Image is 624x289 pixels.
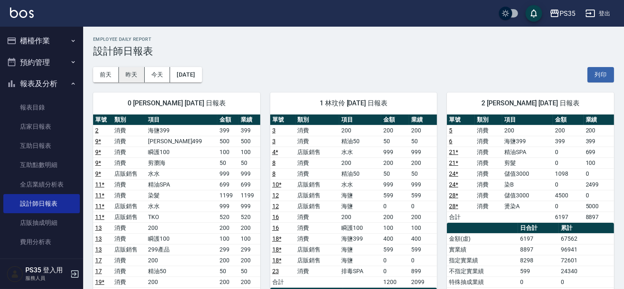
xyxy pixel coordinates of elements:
th: 金額 [553,115,583,125]
td: 消費 [296,222,340,233]
td: 合計 [447,212,474,222]
td: 200 [217,277,239,287]
a: 店販抽成明細 [3,213,80,232]
td: 精油50 [146,266,217,277]
td: TKO [146,212,217,222]
td: 96941 [559,244,614,255]
td: 50 [381,168,409,179]
td: 水水 [146,201,217,212]
button: 昨天 [119,67,145,82]
button: 客戶管理 [3,255,80,277]
td: 200 [339,212,381,222]
h3: 設計師日報表 [93,45,614,57]
td: 0 [553,147,583,157]
button: PS35 [546,5,579,22]
td: 2099 [409,277,437,287]
td: 50 [409,168,437,179]
td: 0 [409,255,437,266]
td: 50 [217,266,239,277]
td: 399 [217,125,239,136]
td: 海鹽 [339,201,381,212]
td: 消費 [112,179,146,190]
td: 消費 [112,125,146,136]
td: 1200 [381,277,409,287]
td: 店販銷售 [296,179,340,190]
td: 消費 [112,190,146,201]
td: 400 [409,233,437,244]
td: 999 [217,201,239,212]
a: 13 [95,246,102,253]
td: 剪瀏海 [146,157,217,168]
td: 精油50 [339,168,381,179]
th: 業績 [239,115,260,125]
td: 海鹽 [339,244,381,255]
td: 200 [217,222,239,233]
a: 13 [95,235,102,242]
td: 消費 [112,277,146,287]
button: 今天 [145,67,170,82]
td: 520 [217,212,239,222]
td: 500 [217,136,239,147]
td: 精油SPA [502,147,553,157]
td: 8897 [518,244,559,255]
td: 100 [239,233,260,244]
td: 599 [409,190,437,201]
td: 599 [409,244,437,255]
a: 店家日報表 [3,117,80,136]
td: 瞬護100 [146,147,217,157]
td: 200 [409,157,437,168]
th: 類別 [112,115,146,125]
td: 海鹽399 [502,136,553,147]
td: 0 [381,255,409,266]
td: 染髮 [146,190,217,201]
td: [PERSON_NAME]499 [146,136,217,147]
table: a dense table [270,115,437,288]
td: 特殊抽成業績 [447,277,518,287]
td: 1098 [553,168,583,179]
th: 單號 [93,115,112,125]
button: 預約管理 [3,52,80,73]
a: 8 [272,159,276,166]
th: 項目 [502,115,553,125]
th: 日合計 [518,223,559,234]
th: 項目 [339,115,381,125]
td: 剪髮 [502,157,553,168]
td: 精油50 [339,136,381,147]
a: 13 [95,224,102,231]
td: 500 [239,136,260,147]
td: 消費 [296,266,340,277]
td: 0 [409,201,437,212]
td: 8298 [518,255,559,266]
td: 消費 [296,157,340,168]
td: 店販銷售 [112,168,146,179]
td: 399 [239,125,260,136]
td: 店販銷售 [112,201,146,212]
h5: PS35 登入用 [25,266,68,274]
img: Logo [10,7,34,18]
td: 200 [381,157,409,168]
td: 消費 [112,136,146,147]
td: 金額(虛) [447,233,518,244]
td: 1199 [217,190,239,201]
td: 消費 [475,136,502,147]
td: 599 [381,244,409,255]
td: 200 [339,125,381,136]
table: a dense table [447,115,614,223]
td: 200 [146,222,217,233]
a: 全店業績分析表 [3,175,80,194]
td: 200 [217,255,239,266]
td: 999 [381,147,409,157]
td: 699 [217,179,239,190]
td: 50 [239,266,260,277]
td: 50 [409,136,437,147]
td: 水水 [339,147,381,157]
td: 2499 [584,179,614,190]
td: 店販銷售 [112,212,146,222]
td: 店販銷售 [296,147,340,157]
td: 1199 [239,190,260,201]
td: 200 [339,157,381,168]
td: 消費 [296,212,340,222]
td: 299產品 [146,244,217,255]
img: Person [7,266,23,282]
a: 8 [272,170,276,177]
